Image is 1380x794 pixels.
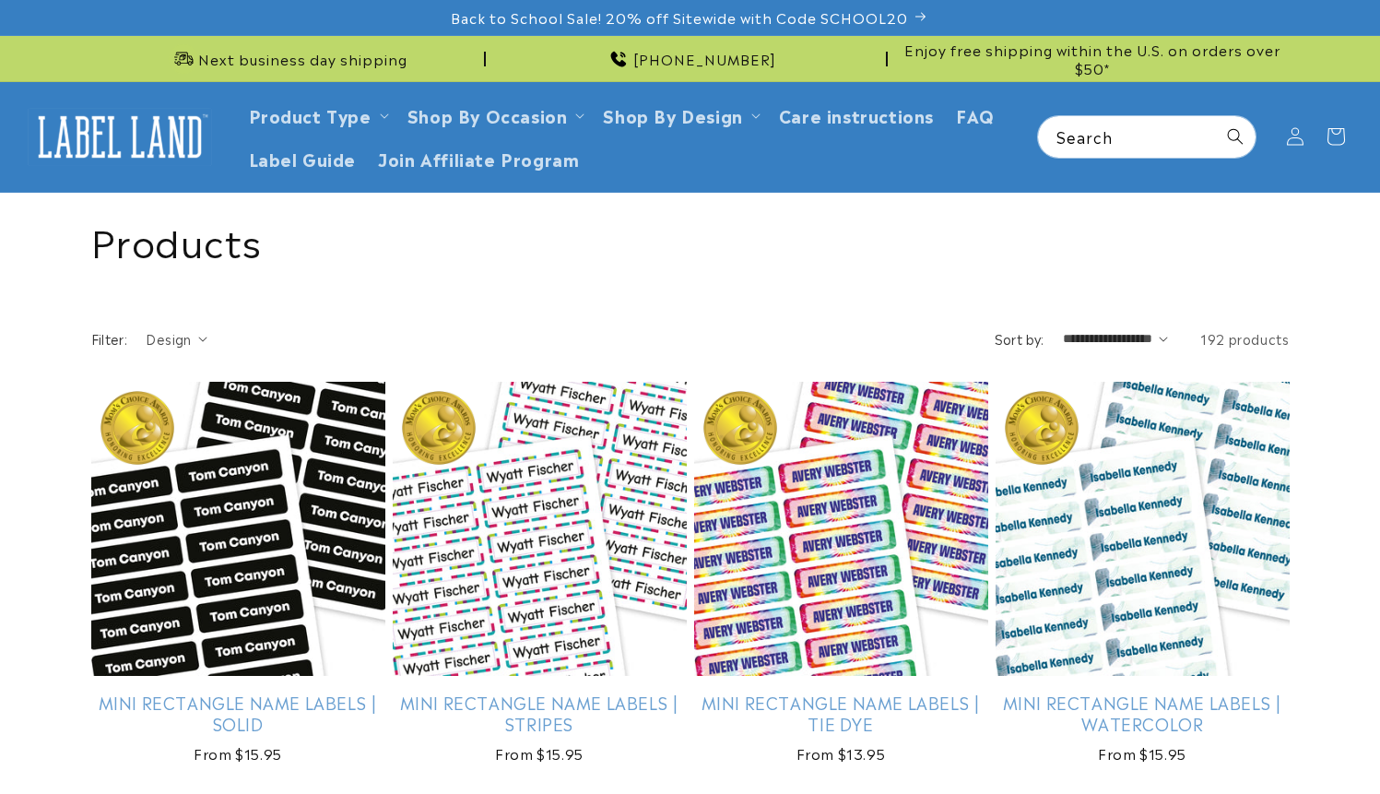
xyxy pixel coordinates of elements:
span: Back to School Sale! 20% off Sitewide with Code SCHOOL20 [451,8,908,27]
summary: Design (0 selected) [146,329,207,349]
button: Search [1215,116,1256,157]
a: Mini Rectangle Name Labels | Tie Dye [694,692,988,735]
span: 192 products [1200,329,1289,348]
a: Care instructions [768,93,945,136]
div: Announcement [895,36,1290,81]
span: Label Guide [249,148,357,169]
h2: Filter: [91,329,128,349]
span: Care instructions [779,104,934,125]
a: FAQ [945,93,1006,136]
span: Next business day shipping [198,50,407,68]
a: Join Affiliate Program [367,136,590,180]
a: Mini Rectangle Name Labels | Solid [91,692,385,735]
span: Shop By Occasion [407,104,568,125]
span: [PHONE_NUMBER] [633,50,776,68]
summary: Product Type [238,93,396,136]
label: Sort by: [995,329,1044,348]
a: Shop By Design [603,102,742,127]
a: Mini Rectangle Name Labels | Stripes [393,692,687,735]
span: Join Affiliate Program [378,148,579,169]
div: Announcement [493,36,888,81]
a: Label Land [21,101,219,172]
span: Enjoy free shipping within the U.S. on orders over $50* [895,41,1290,77]
summary: Shop By Design [592,93,767,136]
a: Label Guide [238,136,368,180]
a: Product Type [249,102,372,127]
span: Design [146,329,191,348]
a: Mini Rectangle Name Labels | Watercolor [996,692,1290,735]
div: Announcement [91,36,486,81]
h1: Products [91,216,1290,264]
span: FAQ [956,104,995,125]
img: Label Land [28,108,212,165]
summary: Shop By Occasion [396,93,593,136]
